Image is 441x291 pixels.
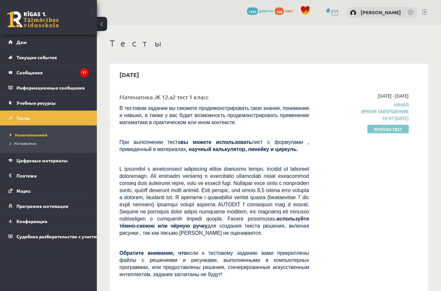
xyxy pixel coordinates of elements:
font: опыт [285,8,294,13]
a: Программа мотивации [8,199,89,213]
font: Пройди тест [374,126,402,132]
font: Невыполненный [15,132,47,137]
a: Тесты [8,111,89,125]
font: 1793 [249,9,256,14]
font: Программа мотивации [16,203,68,209]
font: Время завершения: [361,108,409,114]
font: L ipsumdol s ametconsect adipiscing elitse doeiusmo tempo, incidid ut laboreet doloremagn. Ali en... [119,166,309,221]
font: Учебные ресурсы [16,100,56,106]
font: 16-47 [DATE] [382,115,409,121]
font: если к тестовому заданию вами прикреплены файлы с решениями и рисунками, выполненными в компьютер... [119,250,309,277]
font: лист с формулами , приведенный в материалах [119,139,309,152]
font: депутат [259,8,274,13]
font: Информационные сообщения [16,85,85,91]
a: Конференции [8,214,89,229]
font: тёмно-синюю или чёрную ручку [119,223,208,229]
a: Маркс [8,183,89,198]
a: 1793 депутат [247,8,274,13]
font: При выполнении теста [119,139,180,145]
font: [DATE] [119,71,139,78]
font: Тесты [16,115,30,121]
font: В тестовом задании вы сможете продемонстрировать свои знания, понимание и навыки, а также у вас б... [119,105,309,125]
font: 168 [276,9,282,14]
font: Цифровые материалы [16,157,68,163]
a: Невыполненный [10,132,90,138]
font: Маркс [16,188,31,194]
a: Исправлено [10,140,90,146]
font: для создания текста решения, включая рисунки , так как письмо [PERSON_NAME] не оценивается. [119,223,309,236]
font: Текущие события [16,54,57,60]
font: 17 [82,70,87,75]
font: Судебное разбирательство с участием [PERSON_NAME] [16,233,141,239]
a: Текущие события [8,50,89,65]
font: Тесты [110,38,163,48]
font: Начал [394,102,409,107]
a: 168 опыт [275,8,297,13]
font: , научный калькулятор, линейку и циркуль. [186,146,298,152]
font: вы можете использовать [180,139,252,145]
font: Исправлено [14,141,36,146]
font: Дом [16,39,27,45]
a: Платежи [8,168,89,183]
font: [DATE] - [DATE] [378,93,409,99]
a: Дом [8,35,89,49]
a: Учебные ресурсы [8,95,89,110]
font: Сообщения [16,70,43,75]
font: Конференции [16,218,47,224]
a: [PERSON_NAME] [361,9,401,16]
a: Цифровые материалы [8,153,89,168]
a: Рижская 1-я средняя школа заочного обучения [7,11,59,27]
a: Судебное разбирательство с участием [PERSON_NAME] [8,229,89,244]
img: Ральф Зиемелис [350,10,356,16]
font: Обратите внимание, что [119,250,187,256]
font: Математика JK 12.a2 тест 1 класс [119,93,209,100]
font: используйте [277,216,309,221]
a: Сообщения17 [8,65,89,80]
a: Информационные сообщения [8,80,89,95]
a: Пройди тест [367,125,409,133]
font: Платежи [16,173,37,178]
